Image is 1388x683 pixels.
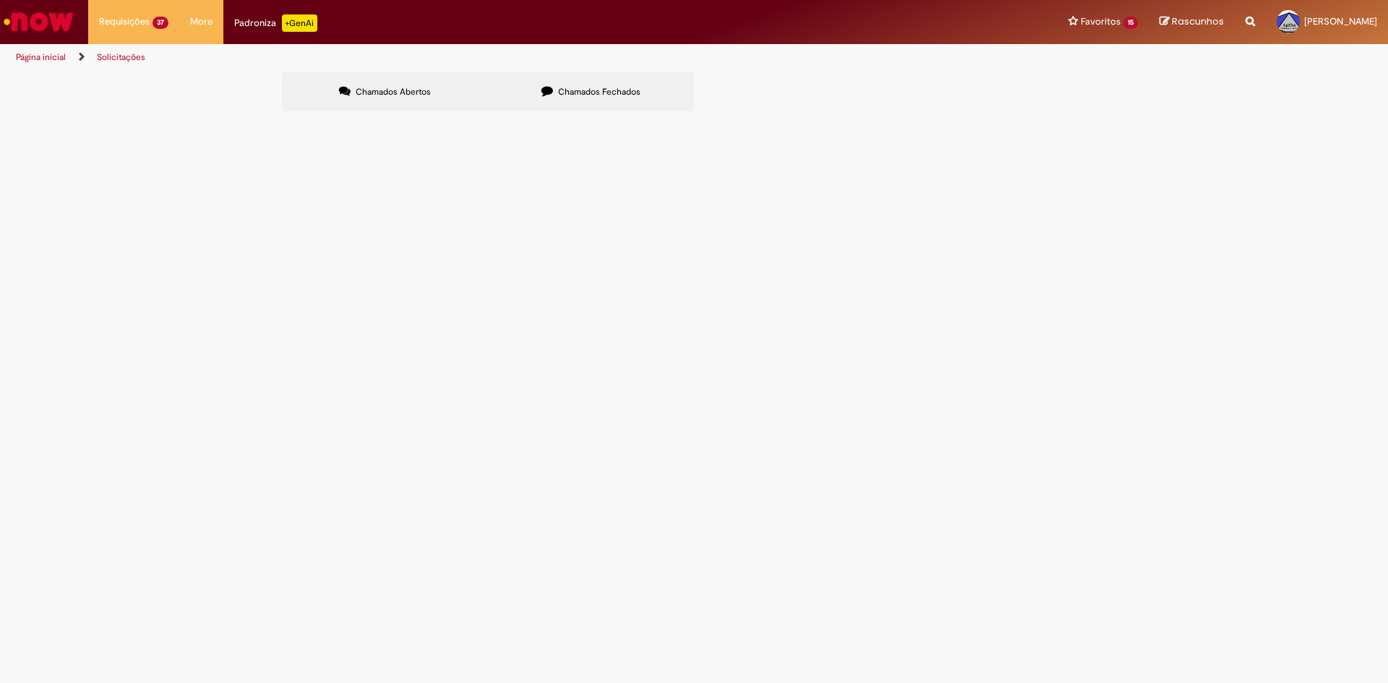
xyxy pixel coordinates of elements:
[99,14,150,29] span: Requisições
[1123,17,1138,29] span: 15
[1172,14,1224,28] span: Rascunhos
[16,51,66,63] a: Página inicial
[282,14,317,32] p: +GenAi
[1160,15,1224,29] a: Rascunhos
[190,14,213,29] span: More
[234,14,317,32] div: Padroniza
[356,86,431,98] span: Chamados Abertos
[1081,14,1121,29] span: Favoritos
[1304,15,1377,27] span: [PERSON_NAME]
[1,7,76,36] img: ServiceNow
[153,17,168,29] span: 37
[11,44,914,71] ul: Trilhas de página
[558,86,641,98] span: Chamados Fechados
[97,51,145,63] a: Solicitações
